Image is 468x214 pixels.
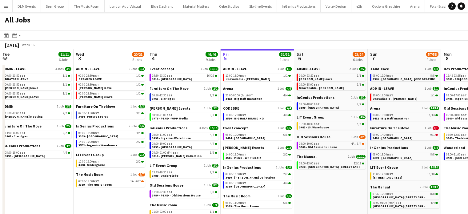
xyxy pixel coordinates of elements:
[210,142,214,145] span: 4/4
[136,131,141,135] span: 4/4
[178,0,214,12] button: Material Matters
[357,142,361,145] span: 3/4
[370,106,439,126] div: Arena1 Job14/1404:00-13:00BST14/143482 - Big Half marathon
[63,74,67,77] span: 1/1
[5,134,28,138] span: 3465 - Claridges
[299,122,364,129] a: 15:30-18:30BST4/43487 - Lit Warehouse
[433,67,439,71] span: 8/8
[286,107,292,110] span: 4/4
[297,95,366,100] a: InGenius Productions1 Job2/2
[76,124,145,152] div: InGenius Productions2 Jobs6/608:00-18:00BST4/43399 - [GEOGRAPHIC_DATA]14:00-17:00BST2/23502 - Ing...
[223,126,248,130] span: Event concept
[5,91,70,99] a: 00:00-23:59BST1/1[PERSON_NAME] LEAVE
[433,126,439,130] span: 0/1
[93,131,99,135] span: BST
[446,94,467,97] span: 09:00-17:00
[387,113,393,117] span: BST
[93,74,99,78] span: BST
[299,77,332,81] span: Chris Ames leave
[351,142,354,145] span: 4A
[78,140,99,143] span: 14:00-17:00
[63,112,67,115] span: 2/2
[212,87,218,91] span: 2/2
[373,114,393,117] span: 04:00-13:00
[283,74,288,77] span: 1/1
[226,77,270,81] span: Unavailable - Ash
[2,67,71,104] div: ADMIN - LEAVE3 Jobs3/300:00-23:59BST1/1BRAYDEN LEAVE00:00-23:59BST1/1[PERSON_NAME] leave00:00-23:...
[446,114,467,117] span: 06:00-08:00
[286,146,292,150] span: 2/2
[446,74,467,77] span: 12:45-23:55
[2,143,71,148] a: InGenius Productions1 Job4/4
[210,114,214,117] span: 3/3
[166,113,173,117] span: BST
[2,104,71,124] div: ADMIN1 Job2/211:00-12:00BST2/2[PERSON_NAME] Meeting
[5,83,26,86] span: 00:00-23:59
[78,74,144,81] a: 00:00-23:59BST1/1BRAYDEN LEAVE
[19,74,26,78] span: BST
[373,74,438,81] a: 08:00-12:00BST8/83943 - [GEOGRAPHIC_DATA], [GEOGRAPHIC_DATA]
[223,86,292,106] div: Arena1 Job4/420:00-00:00 (Sat)BST4/43482 - Big Half marathon
[150,106,218,111] a: [PERSON_NAME] Events1 Job3/3
[351,135,358,139] span: 1 Job
[76,104,145,124] div: Furniture On The Move1 Job3/309:30-11:30BST3/33464 - Future Stores
[78,112,99,115] span: 09:30-11:30
[283,114,288,117] span: 4/4
[69,0,105,12] button: The Music Room
[240,133,246,137] span: BST
[57,144,64,148] span: 1 Job
[321,0,351,12] button: VortekDesign
[136,74,141,77] span: 1/1
[138,67,145,71] span: 3/3
[350,67,358,71] span: 2 Jobs
[78,111,144,118] a: 09:30-11:30BST3/33464 - Future Stores
[425,87,431,91] span: 1 Job
[370,67,389,71] span: 1 Audience
[150,67,174,71] span: Event concept
[299,125,329,129] span: 3487 - Lit Warehouse
[370,67,439,86] div: 1 Audience1 Job8/808:00-12:00BST8/83943 - [GEOGRAPHIC_DATA], [GEOGRAPHIC_DATA]
[286,67,292,71] span: 1/1
[136,140,141,143] span: 2/2
[138,105,145,108] span: 3/3
[223,145,264,150] span: Helen Smith Events
[76,124,145,128] a: InGenius Productions2 Jobs6/6
[223,67,247,71] span: ADMIN - LEAVE
[314,83,320,87] span: BST
[136,83,141,86] span: 1/1
[299,103,320,106] span: 08:00-18:00
[152,77,192,81] span: 3414 - Lancaster House
[373,136,412,140] span: 3480 - O2 Intercontinental
[314,102,320,106] span: BST
[299,123,320,126] span: 15:30-18:30
[422,107,428,110] span: 1 Job
[370,86,439,106] div: ADMIN - LEAVE1 Job1/110:00-18:00BST1/1Unavailable - [PERSON_NAME]
[150,106,190,111] span: Helen Smith Events
[5,95,39,99] span: Chris Lane LEAVE
[166,74,173,78] span: BST
[226,97,262,101] span: 3482 - Big Half marathon
[223,67,292,86] div: ADMIN - LEAVE1 Job1/110:00-18:00BST1/1Unavailable - [PERSON_NAME]
[359,115,366,119] span: 4/4
[226,74,246,77] span: 10:00-18:00
[299,86,344,90] span: Unavailable - Ash
[146,0,178,12] button: Blue Elephant
[387,93,393,97] span: BST
[405,0,425,12] button: Arena
[351,96,358,99] span: 1 Job
[283,94,288,97] span: 4/4
[63,131,67,135] span: 2/2
[93,140,99,144] span: BST
[166,133,173,137] span: BST
[150,67,218,71] a: Event concept1 Job16/16
[286,126,292,130] span: 6/6
[387,74,393,78] span: BST
[19,83,26,87] span: BST
[223,126,292,130] a: Event concept1 Job6/6
[5,77,28,81] span: BRAYDEN LEAVE
[297,115,366,135] div: LIT Event Group1 Job4/415:30-18:30BST4/43487 - Lit Warehouse
[204,107,211,110] span: 1 Job
[5,92,26,95] span: 00:00-23:59
[240,113,246,117] span: BST
[76,67,100,71] span: ADMIN - LEAVE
